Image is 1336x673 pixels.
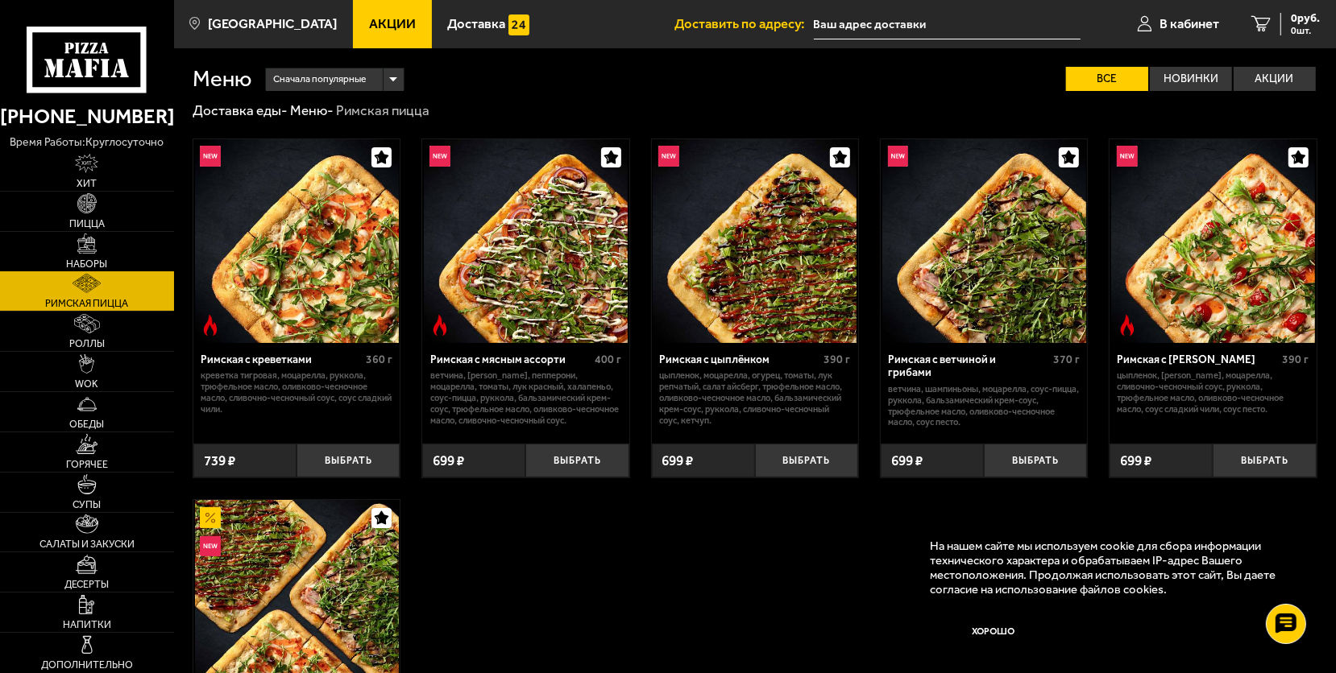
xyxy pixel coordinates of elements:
[369,18,416,31] span: Акции
[273,66,366,93] span: Сначала популярные
[1213,444,1316,477] button: Выбрать
[200,315,221,336] img: Острое блюдо
[193,102,288,118] a: Доставка еды-
[653,139,857,343] img: Римская с цыплёнком
[1160,18,1219,31] span: В кабинет
[1234,67,1316,91] label: Акции
[430,353,591,367] div: Римская с мясным ассорти
[201,370,392,415] p: креветка тигровая, моцарелла, руккола, трюфельное масло, оливково-чесночное масло, сливочно-чесно...
[525,444,629,477] button: Выбрать
[429,146,450,167] img: Новинка
[63,620,111,630] span: Напитки
[69,219,105,229] span: Пицца
[1053,353,1080,366] span: 370 г
[430,370,621,426] p: ветчина, [PERSON_NAME], пепперони, моцарелла, томаты, лук красный, халапеньо, соус-пицца, руккола...
[66,460,108,470] span: Горячее
[69,339,105,349] span: Роллы
[41,660,133,671] span: Дополнительно
[73,500,101,510] span: Супы
[193,139,400,343] a: НовинкаОстрое блюдоРимская с креветками
[200,146,221,167] img: Новинка
[1291,26,1320,35] span: 0 шт.
[1150,67,1232,91] label: Новинки
[1066,67,1148,91] label: Все
[984,444,1087,477] button: Выбрать
[77,179,97,189] span: Хит
[429,315,450,336] img: Острое блюдо
[200,536,221,557] img: Новинка
[755,444,858,477] button: Выбрать
[881,139,1087,343] a: НовинкаРимская с ветчиной и грибами
[366,353,392,366] span: 360 г
[1117,146,1138,167] img: Новинка
[1120,454,1151,468] span: 699 ₽
[891,454,923,468] span: 699 ₽
[201,353,361,367] div: Римская с креветками
[45,299,128,309] span: Римская пицца
[193,68,251,90] h1: Меню
[1118,370,1309,415] p: цыпленок, [PERSON_NAME], моцарелла, сливочно-чесночный соус, руккола, трюфельное масло, оливково-...
[39,539,135,550] span: Салаты и закуски
[297,444,400,477] button: Выбрать
[652,139,858,343] a: НовинкаРимская с цыплёнком
[888,146,909,167] img: Новинка
[824,353,850,366] span: 390 г
[1117,315,1138,336] img: Острое блюдо
[659,353,819,367] div: Римская с цыплёнком
[66,259,107,270] span: Наборы
[422,139,629,343] a: НовинкаОстрое блюдоРимская с мясным ассорти
[1111,139,1315,343] img: Римская с томатами черри
[658,146,679,167] img: Новинка
[888,384,1079,428] p: ветчина, шампиньоны, моцарелла, соус-пицца, руккола, бальзамический крем-соус, трюфельное масло, ...
[69,419,104,430] span: Обеды
[1110,139,1316,343] a: НовинкаОстрое блюдоРимская с томатами черри
[200,507,221,528] img: Акционный
[659,370,850,426] p: цыпленок, моцарелла, огурец, томаты, лук репчатый, салат айсберг, трюфельное масло, оливково-чесн...
[64,580,109,590] span: Десерты
[204,454,235,468] span: 739 ₽
[195,139,399,343] img: Римская с креветками
[447,18,505,31] span: Доставка
[336,101,429,119] div: Римская пицца
[1118,353,1278,367] div: Римская с [PERSON_NAME]
[888,353,1048,380] div: Римская с ветчиной и грибами
[75,379,98,390] span: WOK
[931,539,1294,597] p: На нашем сайте мы используем cookie для сбора информации технического характера и обрабатываем IP...
[662,454,694,468] span: 699 ₽
[290,102,334,118] a: Меню-
[882,139,1086,343] img: Римская с ветчиной и грибами
[674,18,814,31] span: Доставить по адресу:
[1291,13,1320,24] span: 0 руб.
[931,611,1056,653] button: Хорошо
[814,10,1081,39] input: Ваш адрес доставки
[1282,353,1309,366] span: 390 г
[508,14,529,35] img: 15daf4d41897b9f0e9f617042186c801.svg
[208,18,337,31] span: [GEOGRAPHIC_DATA]
[424,139,628,343] img: Римская с мясным ассорти
[595,353,621,366] span: 400 г
[433,454,464,468] span: 699 ₽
